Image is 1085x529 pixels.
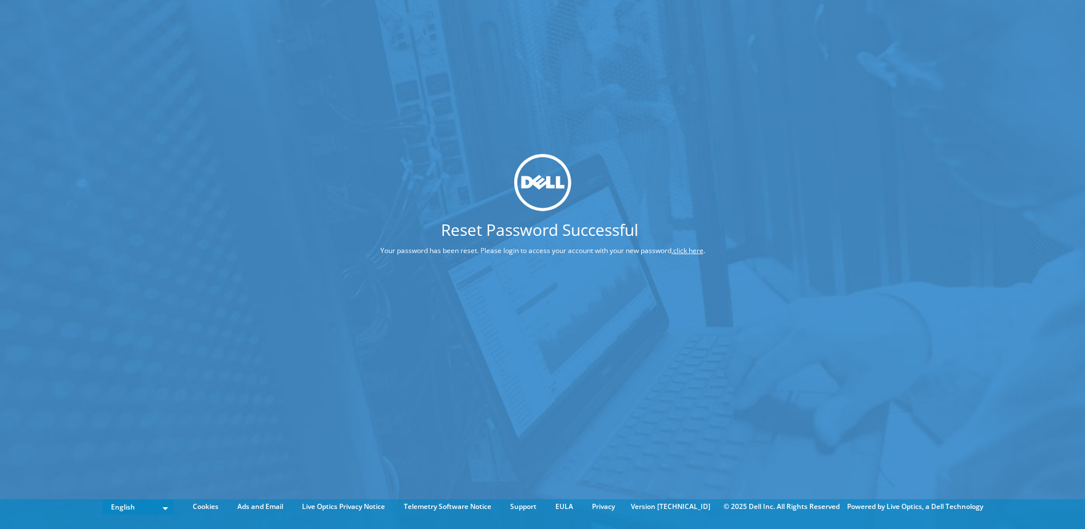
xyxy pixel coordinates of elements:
[673,246,704,255] a: click here
[625,500,716,513] li: Version [TECHNICAL_ID]
[395,500,500,513] a: Telemetry Software Notice
[293,500,394,513] a: Live Optics Privacy Notice
[514,153,571,211] img: dell_svg_logo.svg
[229,500,292,513] a: Ads and Email
[847,500,983,513] li: Powered by Live Optics, a Dell Technology
[337,222,742,238] h1: Reset Password Successful
[583,500,623,513] a: Privacy
[718,500,845,513] li: © 2025 Dell Inc. All Rights Reserved
[547,500,582,513] a: EULA
[184,500,227,513] a: Cookies
[337,244,748,257] p: Your password has been reset. Please login to access your account with your new password, .
[502,500,545,513] a: Support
